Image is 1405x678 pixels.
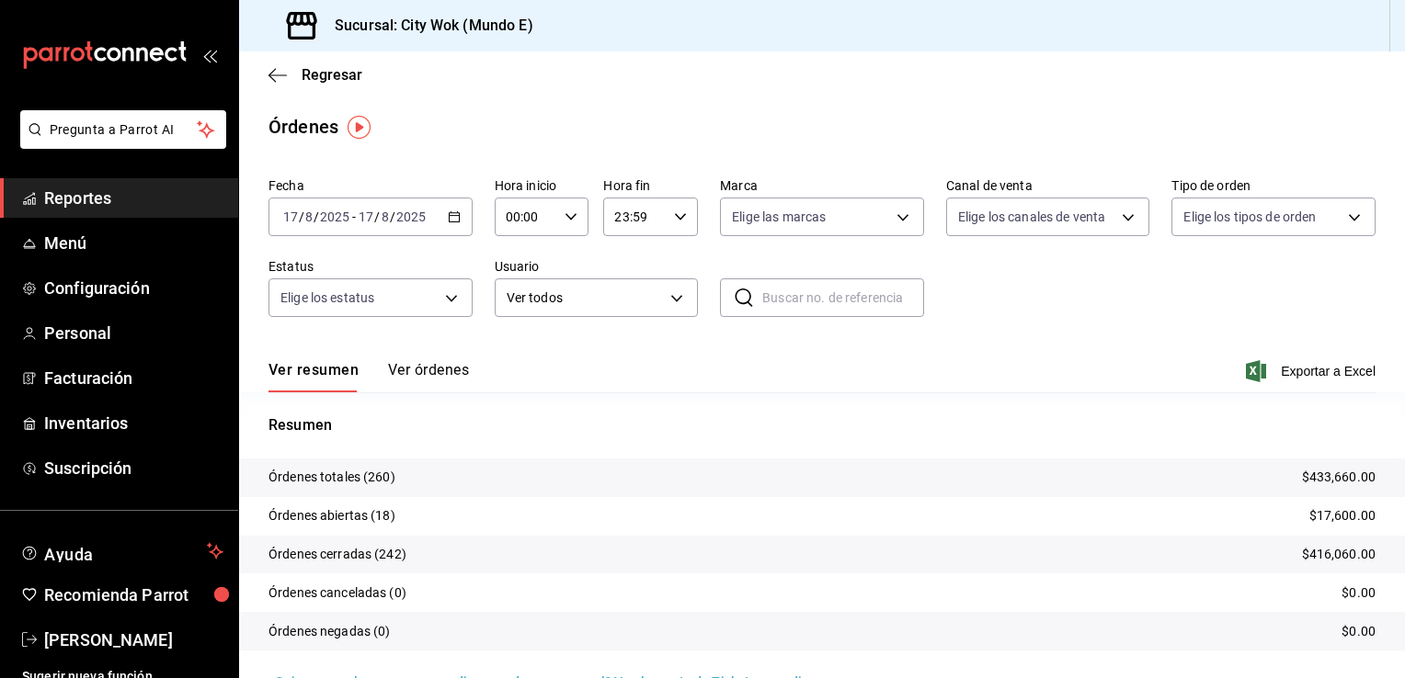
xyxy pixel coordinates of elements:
[1309,506,1376,525] p: $17,600.00
[268,361,469,392] div: navigation tabs
[348,116,371,139] img: Tooltip marker
[720,179,924,192] label: Marca
[268,414,1376,436] p: Resumen
[44,186,223,210] span: Reportes
[268,113,338,141] div: Órdenes
[202,48,217,62] button: open_drawer_menu
[358,209,374,224] input: --
[388,361,469,392] button: Ver órdenes
[1302,545,1376,564] p: $416,060.00
[20,110,226,149] button: Pregunta a Parrot AI
[13,133,226,153] a: Pregunta a Parrot AI
[44,582,223,607] span: Recomienda Parrot
[1250,360,1376,382] button: Exportar a Excel
[299,209,304,224] span: /
[314,209,319,224] span: /
[390,209,395,224] span: /
[495,260,699,273] label: Usuario
[268,66,362,84] button: Regresar
[44,276,223,300] span: Configuración
[1342,583,1376,603] p: $0.00
[280,288,374,307] span: Elige los estatus
[762,279,924,316] input: Buscar no. de referencia
[268,179,473,192] label: Fecha
[44,540,200,562] span: Ayuda
[44,321,223,345] span: Personal
[50,120,198,140] span: Pregunta a Parrot AI
[603,179,698,192] label: Hora fin
[44,231,223,255] span: Menú
[44,411,223,435] span: Inventarios
[1302,468,1376,487] p: $433,660.00
[268,583,406,603] p: Órdenes canceladas (0)
[282,209,299,224] input: --
[320,15,533,37] h3: Sucursal: City Wok (Mundo E)
[44,456,223,480] span: Suscripción
[395,209,427,224] input: ----
[1342,622,1376,641] p: $0.00
[1171,179,1376,192] label: Tipo de orden
[268,468,395,487] p: Órdenes totales (260)
[44,627,223,652] span: [PERSON_NAME]
[319,209,350,224] input: ----
[268,506,395,525] p: Órdenes abiertas (18)
[44,366,223,390] span: Facturación
[946,179,1150,192] label: Canal de venta
[268,361,359,392] button: Ver resumen
[507,288,665,308] span: Ver todos
[304,209,314,224] input: --
[268,622,391,641] p: Órdenes negadas (0)
[495,179,589,192] label: Hora inicio
[352,209,356,224] span: -
[732,208,826,226] span: Elige las marcas
[381,209,390,224] input: --
[268,545,406,564] p: Órdenes cerradas (242)
[268,260,473,273] label: Estatus
[374,209,380,224] span: /
[1183,208,1316,226] span: Elige los tipos de orden
[302,66,362,84] span: Regresar
[958,208,1105,226] span: Elige los canales de venta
